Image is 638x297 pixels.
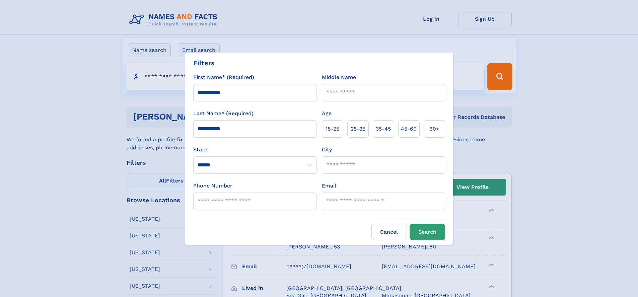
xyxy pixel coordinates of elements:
label: Phone Number [193,182,232,190]
label: City [322,146,332,154]
button: Search [410,224,445,240]
span: 35‑45 [376,125,391,133]
label: Email [322,182,336,190]
span: 18‑25 [326,125,339,133]
span: 25‑35 [351,125,365,133]
label: Middle Name [322,73,356,81]
label: Age [322,109,332,118]
label: Cancel [371,224,407,240]
span: 60+ [429,125,439,133]
label: Last Name* (Required) [193,109,254,118]
label: First Name* (Required) [193,73,254,81]
span: 45‑60 [401,125,417,133]
label: State [193,146,316,154]
div: Filters [193,58,215,68]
